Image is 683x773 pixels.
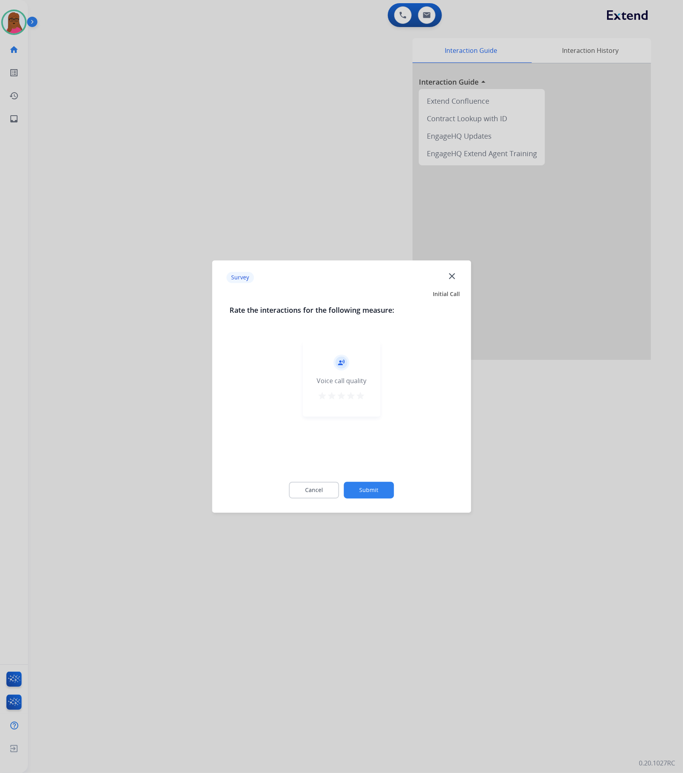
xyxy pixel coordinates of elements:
p: Survey [226,272,254,283]
div: Voice call quality [317,376,366,386]
mat-icon: star [318,391,327,401]
mat-icon: star [327,391,337,401]
button: Submit [344,482,394,498]
mat-icon: star [346,391,356,401]
h3: Rate the interactions for the following measure: [230,304,453,316]
mat-icon: close [447,271,457,281]
button: Cancel [289,482,339,498]
p: 0.20.1027RC [639,759,675,768]
mat-icon: star [337,391,346,401]
mat-icon: star [356,391,366,401]
span: Initial Call [433,290,460,298]
mat-icon: record_voice_over [338,359,345,366]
